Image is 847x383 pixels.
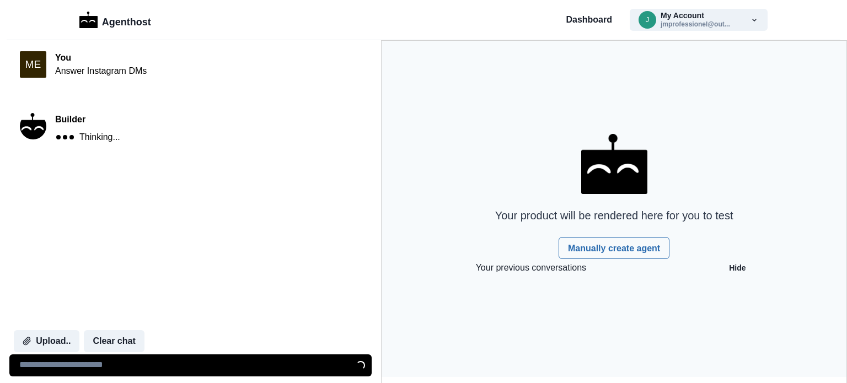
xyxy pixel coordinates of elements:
button: Upload.. [14,330,79,352]
a: LogoAgenthost [79,10,151,30]
p: Agenthost [102,10,151,30]
a: Dashboard [566,13,612,26]
p: You [55,51,147,64]
img: Logo [79,12,98,28]
p: Builder [55,113,120,126]
p: Your product will be rendered here for you to test [495,207,733,224]
a: Manually create agent [559,237,669,259]
img: AgentHost Logo [581,134,647,195]
button: jmprofessionel@outlook.comMy Accountjmprofessionel@out... [630,9,768,31]
p: Thinking... [79,131,120,144]
div: M E [25,59,41,69]
p: Answer Instagram DMs [55,64,147,78]
button: Hide [722,259,752,277]
button: Clear chat [84,330,144,352]
img: An Ifffy [20,113,46,139]
p: Your previous conversations [476,261,586,274]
